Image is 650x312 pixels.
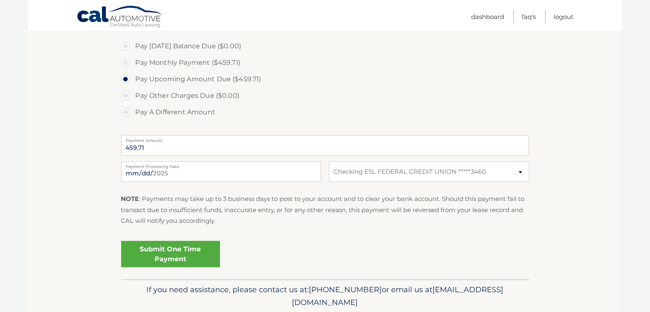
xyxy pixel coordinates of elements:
a: Cal Automotive [77,5,163,29]
span: [PHONE_NUMBER] [309,285,382,294]
strong: NOTE [121,195,139,203]
a: Submit One Time Payment [121,241,220,267]
input: Payment Amount [121,135,529,156]
a: Dashboard [472,10,505,24]
a: FAQ's [522,10,536,24]
label: Payment Processing Date [121,161,321,168]
label: Pay Monthly Payment ($459.71) [121,54,529,71]
label: Pay [DATE] Balance Due ($0.00) [121,38,529,54]
label: Payment Amount [121,135,529,142]
p: : Payments may take up to 3 business days to post to your account and to clear your bank account.... [121,194,529,226]
label: Pay A Different Amount [121,104,529,121]
label: Pay Upcoming Amount Due ($459.71) [121,71,529,87]
p: If you need assistance, please contact us at: or email us at [127,283,524,310]
input: Payment Date [121,161,321,182]
label: Pay Other Charges Due ($0.00) [121,87,529,104]
a: Logout [554,10,574,24]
